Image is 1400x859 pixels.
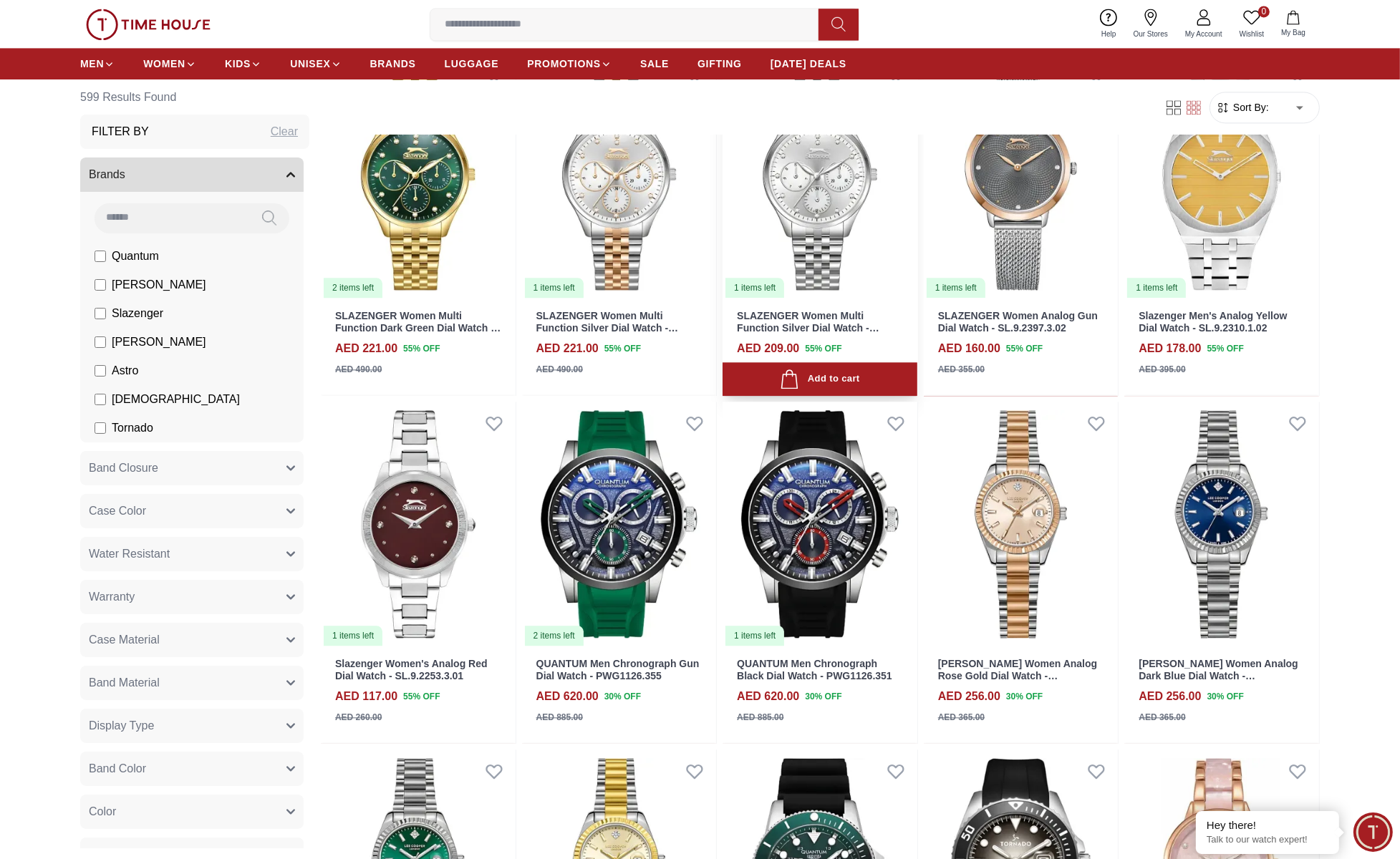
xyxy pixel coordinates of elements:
[522,54,717,299] img: SLAZENGER Women Multi Function Silver Dial Watch - SL.9.2404.4.02
[924,54,1119,299] a: SLAZENGER Women Analog Gun Dial Watch - SL.9.2397.3.021 items left
[335,658,488,681] a: Slazenger Women's Analog Red Dial Watch - SL.9.2253.3.01
[445,57,499,71] span: LUGGAGE
[1139,688,1201,705] h4: AED 256.00
[95,394,106,405] input: [DEMOGRAPHIC_DATA]
[723,402,917,647] img: QUANTUM Men Chronograph Black Dial Watch - PWG1126.351
[80,451,304,485] button: Band Closure
[1353,812,1393,852] div: Chat Widget
[95,308,106,319] input: Slazenger
[89,674,160,691] span: Band Material
[112,305,163,322] span: Slazenger
[938,340,1000,357] h4: AED 160.00
[522,54,717,299] a: SLAZENGER Women Multi Function Silver Dial Watch - SL.9.2404.4.021 items left
[1139,363,1185,376] div: AED 395.00
[95,422,106,434] input: Tornado
[1273,7,1314,41] button: My Bag
[522,402,717,647] a: QUANTUM Men Chronograph Gun Dial Watch - PWG1126.3552 items left
[225,57,251,71] span: KIDS
[1139,310,1287,334] a: Slazenger Men's Analog Yellow Dial Watch - SL.9.2310.1.02
[938,658,1097,694] a: [PERSON_NAME] Women Analog Rose Gold Dial Watch - LC08126.510
[1139,658,1298,694] a: [PERSON_NAME] Women Analog Dark Blue Dial Watch - LC08126.390
[80,580,304,614] button: Warranty
[805,690,841,703] span: 30 % OFF
[640,57,669,71] span: SALE
[725,626,784,646] div: 1 items left
[89,545,170,563] span: Water Resistant
[938,310,1098,334] a: SLAZENGER Women Analog Gun Dial Watch - SL.9.2397.3.02
[924,402,1119,647] img: LEE COOPER Women Analog Rose Gold Dial Watch - LC08126.510
[112,362,138,379] span: Astro
[771,51,846,77] a: [DATE] DEALS
[112,276,206,293] span: [PERSON_NAME]
[324,278,382,298] div: 2 items left
[1258,6,1270,17] span: 0
[89,631,160,649] span: Case Material
[80,157,304,192] button: Brands
[445,51,499,77] a: LUGGAGE
[80,57,104,71] span: MEN
[143,51,196,77] a: WOMEN
[697,57,742,71] span: GIFTING
[1207,342,1244,355] span: 55 % OFF
[1207,818,1328,833] div: Hey there!
[1216,100,1269,115] button: Sort By:
[805,342,841,355] span: 55 % OFF
[525,278,584,298] div: 1 items left
[89,166,125,183] span: Brands
[924,54,1119,299] img: SLAZENGER Women Analog Gun Dial Watch - SL.9.2397.3.02
[324,626,382,646] div: 1 items left
[1231,6,1273,42] a: 0Wishlist
[290,57,330,71] span: UNISEX
[335,363,382,376] div: AED 490.00
[290,51,341,77] a: UNISEX
[536,658,700,681] a: QUANTUM Men Chronograph Gun Dial Watch - PWG1126.355
[938,688,1000,705] h4: AED 256.00
[737,688,799,705] h4: AED 620.00
[95,251,106,262] input: Quantum
[737,340,799,357] h4: AED 209.00
[112,419,153,437] span: Tornado
[143,57,185,71] span: WOMEN
[321,54,516,299] a: SLAZENGER Women Multi Function Dark Green Dial Watch - SL.9.2404.4.042 items left
[321,402,516,647] a: Slazenger Women's Analog Red Dial Watch - SL.9.2253.3.011 items left
[403,690,440,703] span: 55 % OFF
[89,803,116,820] span: Color
[938,363,985,376] div: AED 355.00
[89,503,146,520] span: Case Color
[80,80,309,115] h6: 599 Results Found
[1179,29,1228,39] span: My Account
[536,340,599,357] h4: AED 221.00
[225,51,261,77] a: KIDS
[370,57,416,71] span: BRANDS
[737,711,783,724] div: AED 885.00
[1207,834,1328,846] p: Talk to our watch expert!
[89,588,135,606] span: Warranty
[525,626,584,646] div: 2 items left
[321,402,516,647] img: Slazenger Women's Analog Red Dial Watch - SL.9.2253.3.01
[1124,54,1319,299] img: Slazenger Men's Analog Yellow Dial Watch - SL.9.2310.1.02
[536,688,599,705] h4: AED 620.00
[604,690,641,703] span: 30 % OFF
[1124,54,1319,299] a: Slazenger Men's Analog Yellow Dial Watch - SL.9.2310.1.021 items left
[95,279,106,291] input: [PERSON_NAME]
[527,51,612,77] a: PROMOTIONS
[522,402,717,647] img: QUANTUM Men Chronograph Gun Dial Watch - PWG1126.355
[80,623,304,657] button: Case Material
[95,336,106,348] input: [PERSON_NAME]
[1096,29,1122,39] span: Help
[80,537,304,571] button: Water Resistant
[1124,402,1319,647] a: LEE COOPER Women Analog Dark Blue Dial Watch - LC08126.390
[723,402,917,647] a: QUANTUM Men Chronograph Black Dial Watch - PWG1126.3511 items left
[80,666,304,700] button: Band Material
[725,278,784,298] div: 1 items left
[80,51,115,77] a: MEN
[80,795,304,829] button: Color
[89,760,146,777] span: Band Color
[938,711,985,724] div: AED 365.00
[737,658,892,681] a: QUANTUM Men Chronograph Black Dial Watch - PWG1126.351
[1127,278,1186,298] div: 1 items left
[321,54,516,299] img: SLAZENGER Women Multi Function Dark Green Dial Watch - SL.9.2404.4.04
[1128,29,1174,39] span: Our Stores
[697,51,742,77] a: GIFTING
